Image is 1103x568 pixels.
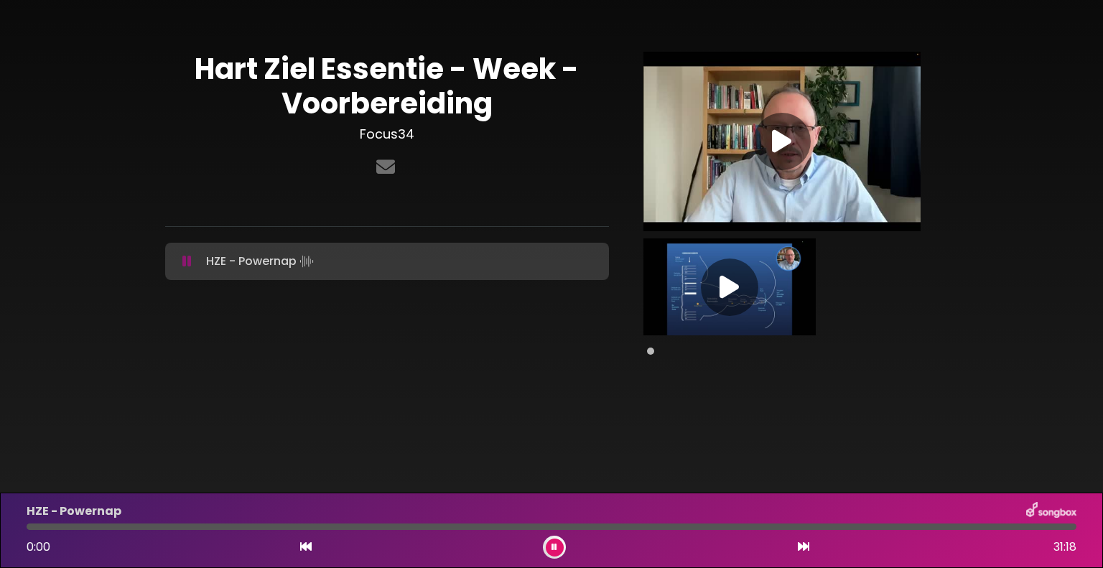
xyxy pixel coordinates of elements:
img: waveform4.gif [297,251,317,271]
img: Video Thumbnail [643,52,921,231]
p: HZE - Powernap [206,251,317,271]
h3: Focus34 [165,126,609,142]
h1: Hart Ziel Essentie - Week - Voorbereiding [165,52,609,121]
img: Video Thumbnail [643,238,816,335]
